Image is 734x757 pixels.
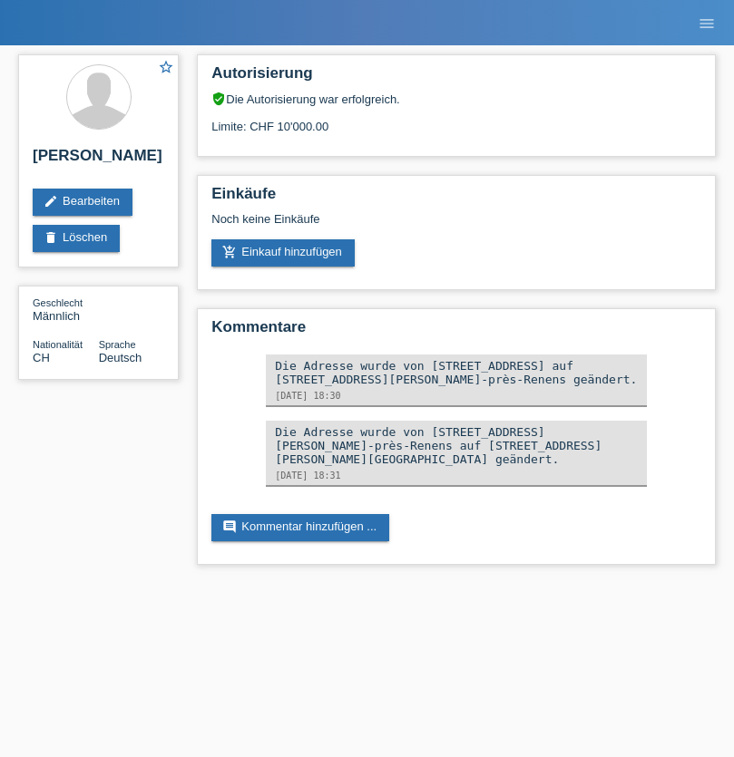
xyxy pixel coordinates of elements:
span: Nationalität [33,339,83,350]
span: Schweiz [33,351,50,364]
div: Noch keine Einkäufe [211,212,701,239]
i: delete [44,230,58,245]
a: editBearbeiten [33,189,132,216]
div: Die Adresse wurde von [STREET_ADDRESS][PERSON_NAME]-près-Renens auf [STREET_ADDRESS][PERSON_NAME]... [275,425,638,466]
span: Deutsch [99,351,142,364]
div: Limite: CHF 10'000.00 [211,106,701,133]
div: [DATE] 18:31 [275,471,638,480]
i: menu [698,15,716,33]
div: Die Adresse wurde von [STREET_ADDRESS] auf [STREET_ADDRESS][PERSON_NAME]-près-Renens geändert. [275,359,638,386]
a: deleteLöschen [33,225,120,252]
div: Männlich [33,296,99,323]
h2: Autorisierung [211,64,701,92]
span: Sprache [99,339,136,350]
a: menu [689,17,725,28]
div: [DATE] 18:30 [275,391,638,401]
i: add_shopping_cart [222,245,237,259]
a: commentKommentar hinzufügen ... [211,514,389,541]
i: comment [222,519,237,534]
h2: Einkäufe [211,185,701,212]
i: star_border [158,59,174,75]
span: Geschlecht [33,297,83,308]
i: verified_user [211,92,226,106]
h2: [PERSON_NAME] [33,147,164,174]
a: star_border [158,59,174,78]
i: edit [44,194,58,209]
a: add_shopping_cartEinkauf hinzufügen [211,239,355,267]
h2: Kommentare [211,318,701,345]
div: Die Autorisierung war erfolgreich. [211,92,701,106]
